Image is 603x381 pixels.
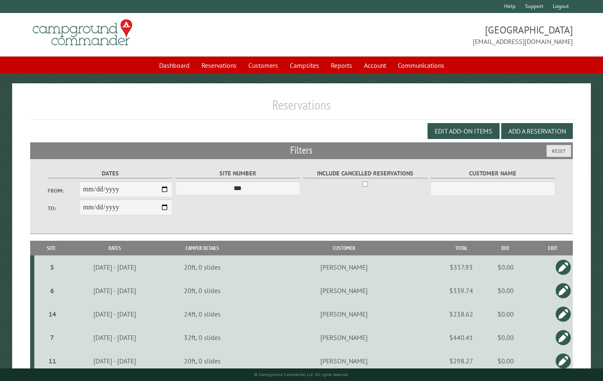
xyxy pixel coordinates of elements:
th: Dates [68,241,162,255]
td: 20ft, 0 slides [162,279,243,302]
th: Total [445,241,478,255]
td: [PERSON_NAME] [243,349,445,373]
a: Customers [243,57,283,73]
div: [DATE] - [DATE] [70,310,160,318]
td: 20ft, 0 slides [162,349,243,373]
div: 6 [38,286,67,295]
a: Communications [393,57,449,73]
th: Camper Details [162,241,243,255]
th: Site [34,241,68,255]
a: Account [359,57,391,73]
th: Due [478,241,533,255]
td: 32ft, 0 slides [162,326,243,349]
a: Reservations [196,57,242,73]
label: Customer Name [430,169,555,178]
td: [PERSON_NAME] [243,279,445,302]
div: [DATE] - [DATE] [70,263,160,271]
a: Campsites [285,57,324,73]
div: [DATE] - [DATE] [70,333,160,342]
h2: Filters [30,142,573,158]
td: $339.74 [445,279,478,302]
td: $0.00 [478,255,533,279]
a: Dashboard [154,57,195,73]
a: Reports [326,57,357,73]
div: 11 [38,357,67,365]
div: 7 [38,333,67,342]
button: Reset [546,145,571,157]
th: Customer [243,241,445,255]
td: $0.00 [478,302,533,326]
td: $238.62 [445,302,478,326]
div: [DATE] - [DATE] [70,286,160,295]
td: $357.93 [445,255,478,279]
label: To: [48,204,79,212]
small: © Campground Commander LLC. All rights reserved. [254,372,349,377]
button: Add a Reservation [501,123,573,139]
label: From: [48,187,79,195]
td: $0.00 [478,279,533,302]
label: Site Number [175,169,300,178]
td: $440.41 [445,326,478,349]
td: 24ft, 0 slides [162,302,243,326]
img: Campground Commander [30,16,135,49]
div: [DATE] - [DATE] [70,357,160,365]
th: Edit [533,241,573,255]
button: Edit Add-on Items [428,123,500,139]
label: Dates [48,169,173,178]
td: [PERSON_NAME] [243,255,445,279]
span: [GEOGRAPHIC_DATA] [EMAIL_ADDRESS][DOMAIN_NAME] [301,23,573,46]
td: [PERSON_NAME] [243,326,445,349]
td: $0.00 [478,326,533,349]
td: $0.00 [478,349,533,373]
label: Include Cancelled Reservations [303,169,428,178]
td: [PERSON_NAME] [243,302,445,326]
h1: Reservations [30,97,573,120]
div: 14 [38,310,67,318]
td: 20ft, 0 slides [162,255,243,279]
div: 5 [38,263,67,271]
td: $298.27 [445,349,478,373]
